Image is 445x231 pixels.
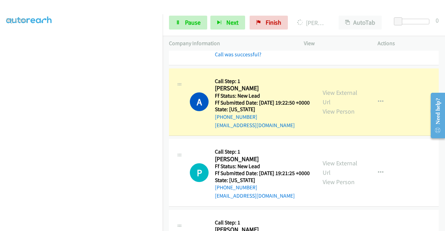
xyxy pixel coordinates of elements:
[297,18,326,27] p: [PERSON_NAME]
[6,16,27,24] a: My Lists
[215,99,310,106] h5: Ff Submitted Date: [DATE] 19:22:50 +0000
[215,184,257,191] a: [PHONE_NUMBER]
[215,219,310,226] h5: Call Step: 1
[215,177,310,184] h5: State: [US_STATE]
[210,16,245,30] button: Next
[323,159,357,176] a: View External Url
[215,148,310,155] h5: Call Step: 1
[215,122,295,129] a: [EMAIL_ADDRESS][DOMAIN_NAME]
[436,16,439,25] div: 0
[215,163,310,170] h5: Ff Status: New Lead
[215,92,310,99] h5: Ff Status: New Lead
[266,18,281,26] span: Finish
[185,18,201,26] span: Pause
[425,88,445,143] iframe: Resource Center
[169,39,291,48] p: Company Information
[215,84,308,92] h2: [PERSON_NAME]
[190,163,209,182] h1: P
[215,106,310,113] h5: State: [US_STATE]
[215,114,257,120] a: [PHONE_NUMBER]
[215,155,308,163] h2: [PERSON_NAME]
[323,178,355,186] a: View Person
[323,107,355,115] a: View Person
[215,51,261,58] a: Call was successful?
[169,16,207,30] a: Pause
[226,18,238,26] span: Next
[339,16,382,30] button: AutoTab
[215,170,310,177] h5: Ff Submitted Date: [DATE] 19:21:25 +0000
[397,19,429,24] div: Delay between calls (in seconds)
[215,78,310,85] h5: Call Step: 1
[215,192,295,199] a: [EMAIL_ADDRESS][DOMAIN_NAME]
[378,39,439,48] p: Actions
[323,89,357,106] a: View External Url
[304,39,365,48] p: View
[190,92,209,111] h1: A
[250,16,288,30] a: Finish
